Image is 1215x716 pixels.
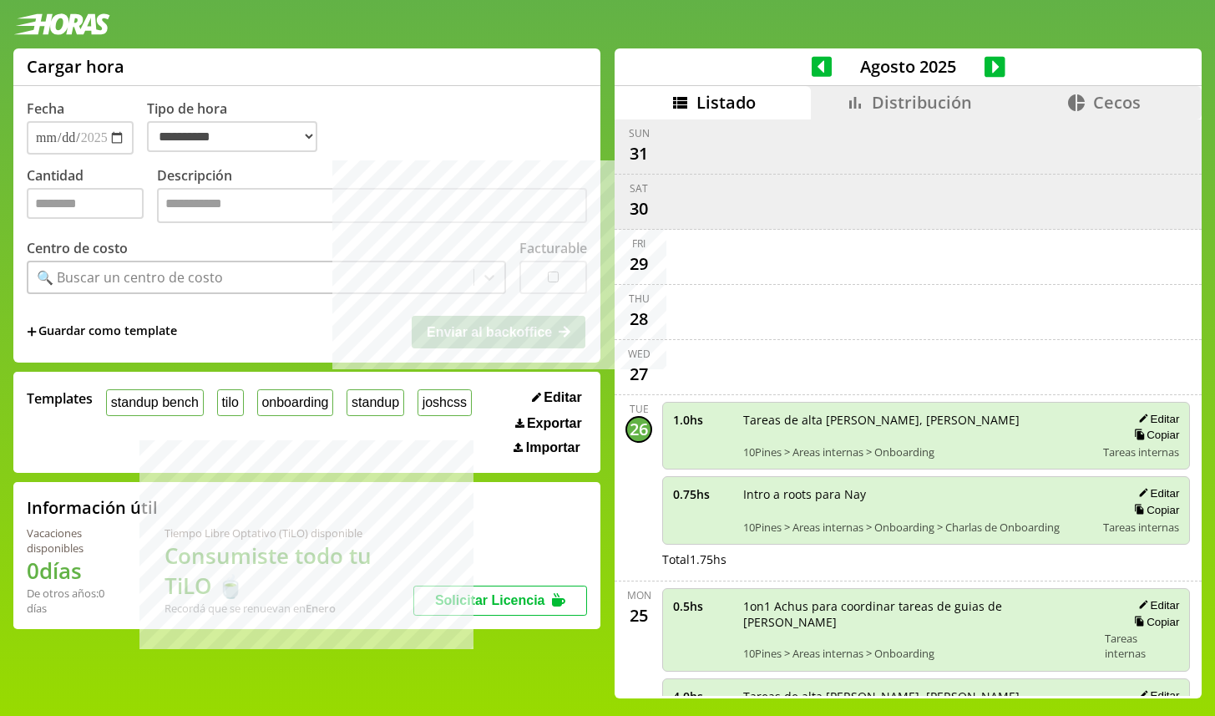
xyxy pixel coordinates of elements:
[519,239,587,257] label: Facturable
[743,598,1093,630] span: 1on1 Achus para coordinar tareas de guias de [PERSON_NAME]
[1093,91,1141,114] span: Cecos
[217,389,244,415] button: tilo
[13,13,110,35] img: logotipo
[27,556,124,586] h1: 0 días
[625,196,652,222] div: 30
[527,389,587,406] button: Editar
[1133,688,1179,703] button: Editar
[743,646,1093,661] span: 10Pines > Areas internas > Onboarding
[165,601,413,616] div: Recordá que se renuevan en
[27,496,158,519] h2: Información útil
[1129,428,1179,442] button: Copiar
[1129,503,1179,517] button: Copiar
[165,541,413,601] h1: Consumiste todo tu TiLO 🍵
[37,268,223,287] div: 🔍 Buscar un centro de costo
[1133,412,1179,426] button: Editar
[662,551,1190,567] div: Total 1.75 hs
[27,322,177,341] span: +Guardar como template
[629,292,650,306] div: Thu
[106,389,204,415] button: standup bench
[413,586,587,616] button: Solicitar Licencia
[1103,444,1179,460] span: Tareas internas
[544,390,581,405] span: Editar
[743,412,1091,428] span: Tareas de alta [PERSON_NAME], [PERSON_NAME]
[157,166,587,227] label: Descripción
[418,389,472,415] button: joshcss
[347,389,404,415] button: standup
[526,440,580,455] span: Importar
[257,389,334,415] button: onboarding
[435,593,545,607] span: Solicitar Licencia
[27,526,124,556] div: Vacaciones disponibles
[625,416,652,443] div: 26
[632,236,645,251] div: Fri
[1103,520,1179,535] span: Tareas internas
[628,347,651,361] div: Wed
[157,188,587,223] textarea: Descripción
[1133,486,1179,500] button: Editar
[625,251,652,277] div: 29
[147,99,331,155] label: Tipo de hora
[27,188,144,219] input: Cantidad
[1105,631,1179,661] span: Tareas internas
[630,402,649,416] div: Tue
[673,486,732,502] span: 0.75 hs
[832,55,985,78] span: Agosto 2025
[27,239,128,257] label: Centro de costo
[625,602,652,629] div: 25
[615,119,1202,696] div: scrollable content
[147,121,317,152] select: Tipo de hora
[27,166,157,227] label: Cantidad
[629,126,650,140] div: Sun
[673,688,732,704] span: 4.0 hs
[625,140,652,167] div: 31
[27,99,64,118] label: Fecha
[27,586,124,616] div: De otros años: 0 días
[743,688,1091,704] span: Tareas de alta [PERSON_NAME], [PERSON_NAME]
[743,520,1091,535] span: 10Pines > Areas internas > Onboarding > Charlas de Onboarding
[165,526,413,541] div: Tiempo Libre Optativo (TiLO) disponible
[27,322,37,341] span: +
[673,412,732,428] span: 1.0 hs
[625,361,652,388] div: 27
[673,598,732,614] span: 0.5 hs
[1133,598,1179,612] button: Editar
[696,91,756,114] span: Listado
[27,389,93,408] span: Templates
[27,55,124,78] h1: Cargar hora
[527,416,582,431] span: Exportar
[1129,615,1179,629] button: Copiar
[627,588,651,602] div: Mon
[743,486,1091,502] span: Intro a roots para Nay
[510,415,587,432] button: Exportar
[743,444,1091,460] span: 10Pines > Areas internas > Onboarding
[872,91,972,114] span: Distribución
[625,306,652,333] div: 28
[630,181,648,196] div: Sat
[306,601,336,616] b: Enero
